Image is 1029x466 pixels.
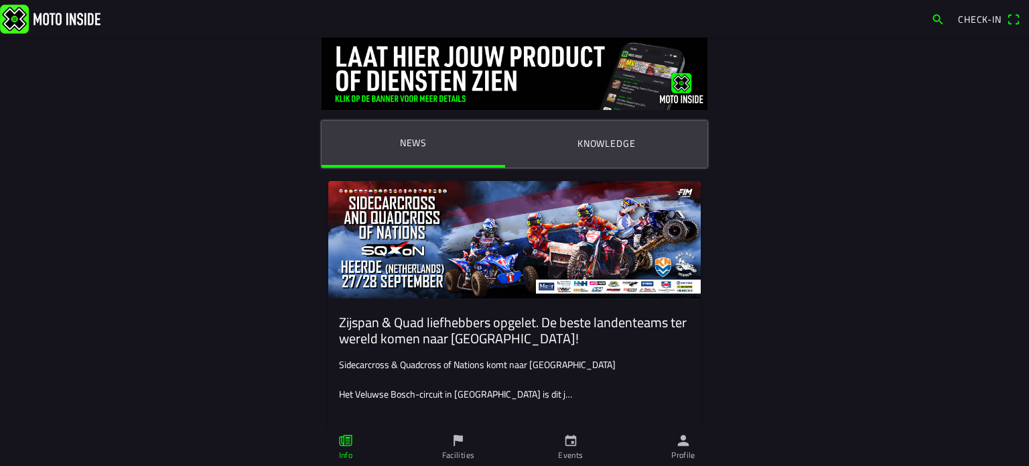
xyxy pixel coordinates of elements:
[924,7,951,30] a: search
[328,181,701,298] img: 64v4Apfhk9kRvyee7tCCbhUWCIhqkwx3UzeRWfBS.jpg
[339,357,690,371] p: Sidecarcross & Quadcross of Nations komt naar [GEOGRAPHIC_DATA]
[563,433,578,448] ion-icon: calendar
[338,433,353,448] ion-icon: paper
[400,135,427,150] ion-label: News
[671,449,695,461] ion-label: Profile
[577,136,636,151] ion-label: Knowledge
[442,449,475,461] ion-label: Facilities
[558,449,583,461] ion-label: Events
[451,433,466,448] ion-icon: flag
[951,7,1026,30] a: Check-inqr scanner
[339,314,690,347] ion-card-title: Zijspan & Quad liefhebbers opgelet. De beste landenteams ter wereld komen naar [GEOGRAPHIC_DATA]!
[339,387,690,401] p: Het Veluwse Bosch-circuit in [GEOGRAPHIC_DATA] is dit j…
[676,433,691,448] ion-icon: person
[322,38,707,110] img: DquIORQn5pFcG0wREDc6xsoRnKbaxAuyzJmd8qj8.jpg
[339,449,352,461] ion-label: Info
[958,12,1002,26] span: Check-in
